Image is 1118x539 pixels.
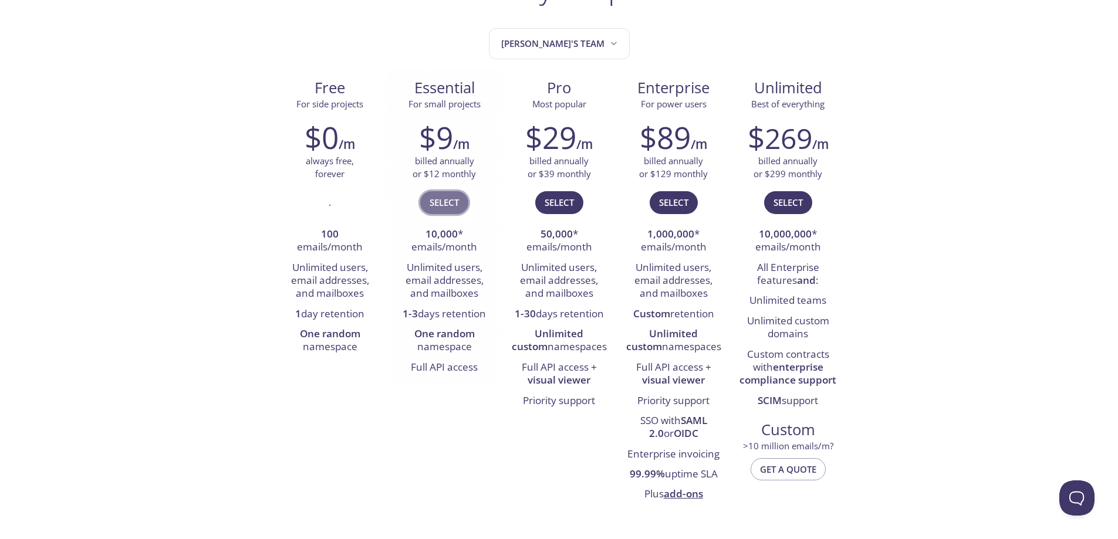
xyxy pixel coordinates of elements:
h2: $89 [640,120,691,155]
h6: /m [691,134,707,154]
strong: One random [300,327,360,340]
li: days retention [511,304,607,324]
h2: $0 [305,120,339,155]
h6: /m [339,134,355,154]
strong: 10,000 [425,227,458,240]
span: Best of everything [751,98,825,110]
li: Priority support [511,391,607,411]
a: add-ons [664,487,703,500]
button: Haralds's team [489,28,630,59]
span: Most popular [532,98,586,110]
li: Plus [625,485,722,505]
span: [PERSON_NAME]'s team [501,36,620,52]
li: * emails/month [396,225,493,258]
span: For side projects [296,98,363,110]
strong: 1-30 [515,307,536,320]
li: Full API access [396,358,493,378]
span: 269 [765,119,812,157]
p: billed annually or $299 monthly [754,155,822,180]
strong: 1,000,000 [647,227,694,240]
span: Select [659,195,688,210]
h2: $9 [419,120,453,155]
li: Unlimited custom domains [739,311,836,345]
li: day retention [282,304,379,324]
h6: /m [453,134,470,154]
button: Select [420,191,468,213]
li: Unlimited users, email addresses, and mailboxes [282,258,379,304]
li: Enterprise invoicing [625,445,722,465]
button: Get a quote [751,458,826,480]
li: Full API access + [625,358,722,391]
button: Select [764,191,812,213]
span: Select [430,195,459,210]
strong: visual viewer [528,373,590,387]
button: Select [650,191,698,213]
li: namespace [396,324,493,358]
span: Enterprise [626,78,721,98]
button: Select [535,191,583,213]
span: Free [282,78,378,98]
li: Priority support [625,391,722,411]
li: namespace [282,324,379,358]
strong: enterprise compliance support [739,360,836,387]
iframe: Help Scout Beacon - Open [1059,480,1095,516]
h2: $29 [525,120,576,155]
h6: /m [812,134,829,154]
li: All Enterprise features : [739,258,836,291]
strong: visual viewer [642,373,705,387]
li: namespaces [625,324,722,358]
strong: One random [414,327,475,340]
strong: and [797,273,816,287]
li: * emails/month [511,225,607,258]
strong: OIDC [674,426,698,440]
li: Unlimited users, email addresses, and mailboxes [511,258,607,304]
li: Full API access + [511,358,607,391]
strong: 1-3 [403,307,418,320]
span: Select [545,195,574,210]
p: always free, forever [306,155,354,180]
p: billed annually or $129 monthly [639,155,708,180]
li: uptime SLA [625,465,722,484]
strong: 1 [295,307,301,320]
li: retention [625,304,722,324]
li: support [739,391,836,411]
li: namespaces [511,324,607,358]
span: For power users [641,98,707,110]
span: Pro [511,78,607,98]
strong: Custom [633,307,670,320]
h2: $ [748,120,812,155]
span: > 10 million emails/m? [743,440,833,452]
li: SSO with or [625,411,722,445]
li: * emails/month [625,225,722,258]
span: Unlimited [754,77,822,98]
li: Unlimited users, email addresses, and mailboxes [625,258,722,304]
strong: Unlimited custom [626,327,698,353]
strong: 99.99% [630,467,665,480]
strong: 50,000 [541,227,573,240]
span: Essential [397,78,492,98]
span: Select [774,195,803,210]
p: billed annually or $39 monthly [528,155,591,180]
strong: SAML 2.0 [649,413,707,440]
strong: Unlimited custom [512,327,584,353]
span: For small projects [408,98,481,110]
strong: SCIM [758,394,782,407]
span: Get a quote [760,462,816,477]
li: Custom contracts with [739,345,836,391]
span: Custom [740,420,836,440]
li: Unlimited users, email addresses, and mailboxes [396,258,493,304]
li: * emails/month [739,225,836,258]
strong: 100 [321,227,339,240]
li: days retention [396,304,493,324]
li: emails/month [282,225,379,258]
p: billed annually or $12 monthly [413,155,476,180]
li: Unlimited teams [739,291,836,311]
h6: /m [576,134,593,154]
strong: 10,000,000 [759,227,812,240]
